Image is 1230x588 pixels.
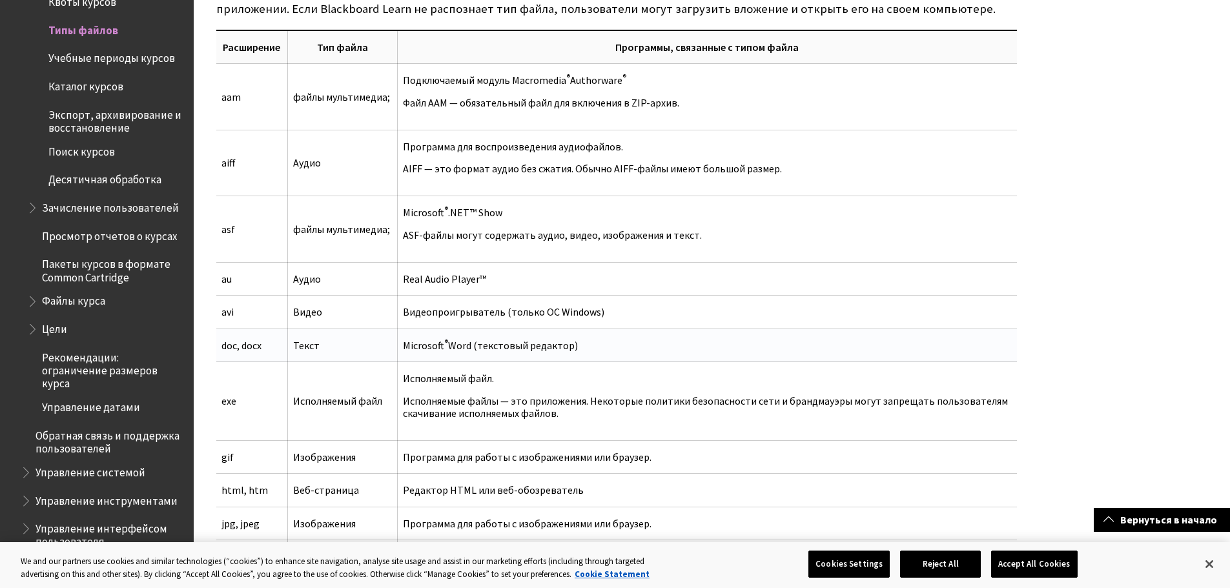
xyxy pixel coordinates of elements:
[36,518,185,548] span: Управление интерфейсом пользователя
[398,30,1017,64] th: Программы, связанные с типом файла
[48,141,115,158] span: Поиск курсов
[36,490,178,507] span: Управление инструментами
[42,197,179,214] span: Зачисление пользователей
[287,440,397,473] td: Изображения
[216,540,288,573] td: jif
[216,440,288,473] td: gif
[403,163,1011,175] p: AIFF — это формат аудио без сжатия. Обычно AIFF-файлы имеют большой размер.
[287,362,397,441] td: Исполняемый файл
[42,318,67,336] span: Цели
[575,569,650,580] a: More information about your privacy, opens in a new tab
[216,64,288,130] td: aam
[900,551,981,578] button: Reject All
[36,461,145,479] span: Управление системой
[444,338,448,347] sup: ®
[444,205,448,214] sup: ®
[398,329,1017,361] td: Microsoft Word (текстовый редактор)
[1094,508,1230,532] a: Вернуться в начало
[216,196,288,263] td: asf
[398,296,1017,329] td: Видеопроигрыватель (только ОС Windows)
[216,507,288,540] td: jpg, jpeg
[403,229,1011,241] p: ASF-файлы могут содержать аудио, видео, изображения и текст.
[622,72,626,82] sup: ®
[42,396,140,414] span: Управление датами
[403,97,1011,109] p: Файл AAM — обязательный файл для включения в ZIP-архив.
[36,425,185,455] span: Обратная связь и поддержка пользователей
[48,169,161,187] span: Десятичная обработка
[287,540,397,573] td: Изображения
[42,347,185,390] span: Рекомендации: ограничение размеров курса
[287,130,397,196] td: Аудио
[21,555,677,580] div: We and our partners use cookies and similar technologies (“cookies”) to enhance site navigation, ...
[398,263,1017,296] td: Real Audio Player™
[398,130,1017,196] td: Программа для воспроизведения аудиофайлов.
[1195,550,1224,578] button: Close
[216,474,288,507] td: html, htm
[287,263,397,296] td: Аудио
[287,329,397,361] td: Текст
[398,196,1017,263] td: Microsoft .NET™ Show
[48,104,185,134] span: Экспорт, архивирование и восстановление
[403,395,1011,420] p: Исполняемые файлы — это приложения. Некоторые политики безопасности сети и брандмауэры могут запр...
[216,296,288,329] td: avi
[48,19,118,37] span: Типы файлов
[566,72,570,82] sup: ®
[287,64,397,130] td: файлы мультимедиа;
[216,130,288,196] td: aiff
[398,362,1017,441] td: Исполняемый файл.
[287,507,397,540] td: Изображения
[398,540,1017,573] td: Программа для работы с изображениями или браузер.
[287,296,397,329] td: Видео
[216,30,288,64] th: Расширение
[216,362,288,441] td: exe
[808,551,890,578] button: Cookies Settings
[42,254,185,284] span: Пакеты курсов в формате Common Cartridge
[398,474,1017,507] td: Редактор HTML или веб-обозреватель
[48,76,123,93] span: Каталог курсов
[216,263,288,296] td: au
[42,290,105,308] span: Файлы курса
[287,474,397,507] td: Веб-страница
[287,196,397,263] td: файлы мультимедиа;
[42,225,178,243] span: Просмотр отчетов о курсах
[398,440,1017,473] td: Программа для работы с изображениями или браузер.
[991,551,1077,578] button: Accept All Cookies
[216,329,288,361] td: doc, docx
[287,30,397,64] th: Тип файла
[398,64,1017,130] td: Подключаемый модуль Macromedia Authorware
[48,48,175,65] span: Учебные периоды курсов
[398,507,1017,540] td: Программа для работы с изображениями или браузер.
